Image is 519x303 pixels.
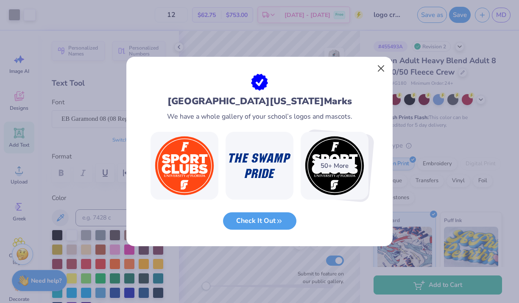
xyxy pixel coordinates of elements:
[226,132,293,200] img: UF 27
[167,95,352,108] div: [GEOGRAPHIC_DATA][US_STATE] Marks
[314,159,355,172] div: 50+ More
[223,212,296,230] button: Check It Out
[151,132,218,200] img: UF 54
[167,112,352,121] div: We have a whole gallery of your school’s logos and mascots.
[251,74,268,91] img: approval.png
[301,132,368,200] img: UF 55
[373,61,389,77] button: Close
